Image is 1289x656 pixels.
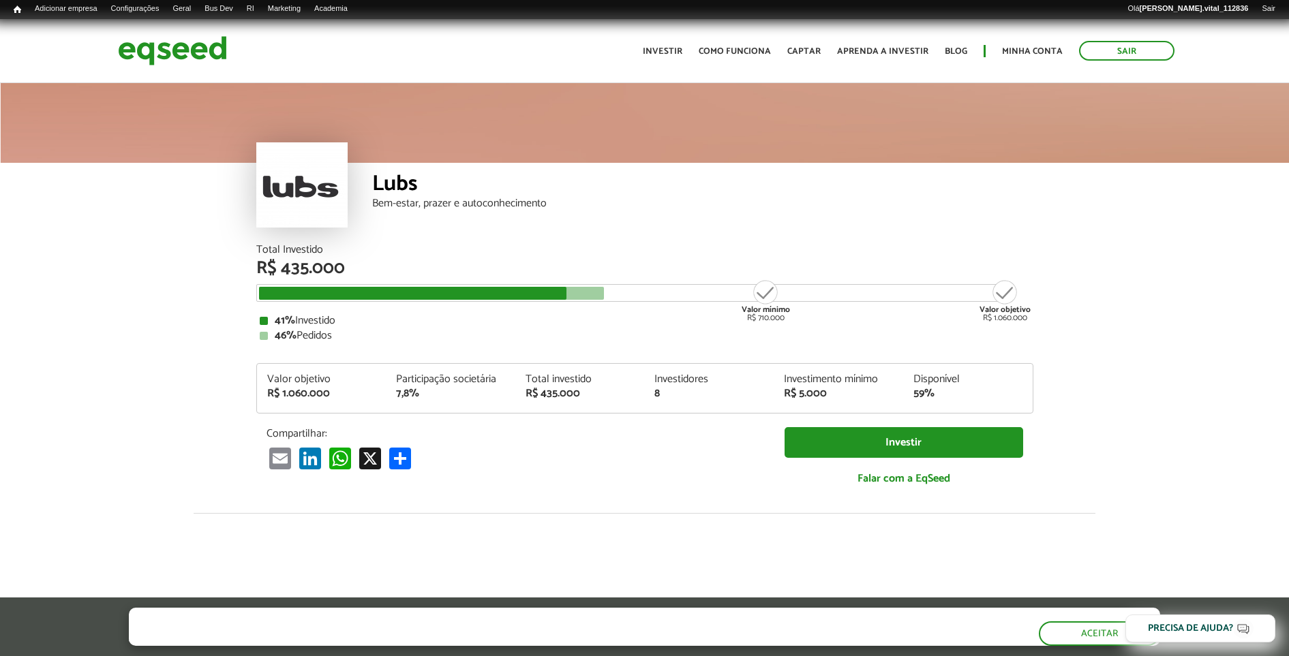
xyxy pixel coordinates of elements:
[526,374,635,385] div: Total investido
[785,465,1023,493] a: Falar com a EqSeed
[261,3,307,14] a: Marketing
[260,330,1030,341] div: Pedidos
[240,3,261,14] a: RI
[654,374,763,385] div: Investidores
[526,388,635,399] div: R$ 435.000
[784,388,893,399] div: R$ 5.000
[742,303,790,316] strong: Valor mínimo
[837,47,928,56] a: Aprenda a investir
[327,447,354,469] a: WhatsApp
[198,3,240,14] a: Bus Dev
[297,447,324,469] a: LinkedIn
[129,608,622,629] h5: O site da EqSeed utiliza cookies para melhorar sua navegação.
[275,326,297,345] strong: 46%
[267,427,764,440] p: Compartilhar:
[372,198,1033,209] div: Bem-estar, prazer e autoconhecimento
[267,388,376,399] div: R$ 1.060.000
[654,388,763,399] div: 8
[386,447,414,469] a: Compartilhar
[256,260,1033,277] div: R$ 435.000
[260,315,1030,326] div: Investido
[785,427,1023,458] a: Investir
[267,447,294,469] a: Email
[129,631,622,644] p: Ao clicar em "aceitar", você aceita nossa .
[28,3,104,14] a: Adicionar empresa
[784,374,893,385] div: Investimento mínimo
[1039,621,1160,646] button: Aceitar
[1255,3,1282,14] a: Sair
[357,447,384,469] a: X
[275,311,295,330] strong: 41%
[1121,3,1255,14] a: Olá[PERSON_NAME].vital_112836
[396,374,505,385] div: Participação societária
[104,3,166,14] a: Configurações
[309,633,466,644] a: política de privacidade e de cookies
[307,3,354,14] a: Academia
[267,374,376,385] div: Valor objetivo
[1002,47,1063,56] a: Minha conta
[14,5,21,14] span: Início
[740,279,791,322] div: R$ 710.000
[699,47,771,56] a: Como funciona
[643,47,682,56] a: Investir
[372,173,1033,198] div: Lubs
[980,279,1031,322] div: R$ 1.060.000
[396,388,505,399] div: 7,8%
[945,47,967,56] a: Blog
[913,374,1022,385] div: Disponível
[256,245,1033,255] div: Total Investido
[980,303,1031,316] strong: Valor objetivo
[913,388,1022,399] div: 59%
[1140,4,1249,12] strong: [PERSON_NAME].vital_112836
[787,47,821,56] a: Captar
[1079,41,1174,61] a: Sair
[166,3,198,14] a: Geral
[7,3,28,16] a: Início
[118,33,227,69] img: EqSeed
